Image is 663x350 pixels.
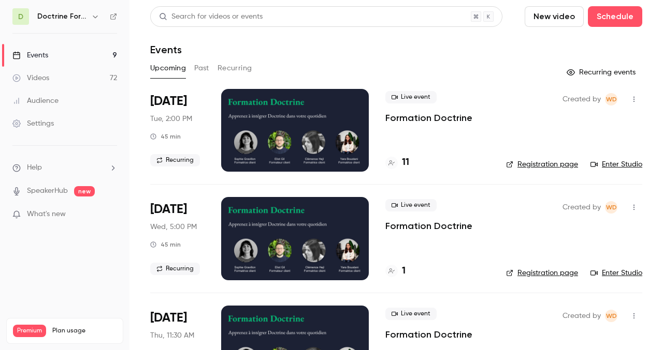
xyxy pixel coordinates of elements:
span: Created by [563,310,601,322]
span: Live event [385,91,437,103]
span: [DATE] [150,310,187,326]
span: WD [606,93,617,105]
span: Help [27,162,42,173]
span: Premium [13,325,46,337]
button: Recurring [218,60,252,77]
li: help-dropdown-opener [12,162,117,173]
span: Created by [563,201,601,214]
span: Thu, 11:30 AM [150,330,194,341]
span: new [74,186,95,196]
h4: 11 [402,156,409,170]
div: Audience [12,96,59,106]
a: 11 [385,156,409,170]
iframe: Noticeable Trigger [105,210,117,219]
h6: Doctrine Formation Corporate [37,11,87,22]
a: SpeakerHub [27,186,68,196]
span: What's new [27,209,66,220]
button: Schedule [588,6,642,27]
div: Oct 15 Wed, 5:00 PM (Europe/Paris) [150,197,205,280]
div: Settings [12,118,54,129]
span: Webinar Doctrine [605,93,617,105]
button: Recurring events [562,64,642,81]
span: Wed, 5:00 PM [150,222,197,232]
span: Webinar Doctrine [605,310,617,322]
button: Past [194,60,209,77]
div: Search for videos or events [159,11,263,22]
div: Videos [12,73,49,83]
a: Formation Doctrine [385,328,472,341]
span: Tue, 2:00 PM [150,114,192,124]
span: Live event [385,199,437,211]
a: Formation Doctrine [385,220,472,232]
span: WD [606,201,617,214]
span: D [18,11,23,22]
button: Upcoming [150,60,186,77]
span: Live event [385,308,437,320]
span: Webinar Doctrine [605,201,617,214]
a: Enter Studio [590,159,642,170]
span: Recurring [150,263,200,275]
span: Plan usage [52,327,117,335]
span: Created by [563,93,601,105]
a: 1 [385,264,406,278]
a: Enter Studio [590,268,642,278]
div: Oct 14 Tue, 2:00 PM (Europe/Paris) [150,89,205,172]
div: 45 min [150,240,181,249]
span: [DATE] [150,201,187,218]
a: Formation Doctrine [385,112,472,124]
div: 45 min [150,132,181,141]
span: WD [606,310,617,322]
button: New video [525,6,584,27]
span: [DATE] [150,93,187,110]
h4: 1 [402,264,406,278]
a: Registration page [506,268,578,278]
span: Recurring [150,154,200,166]
h1: Events [150,43,182,56]
div: Events [12,50,48,60]
a: Registration page [506,159,578,170]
